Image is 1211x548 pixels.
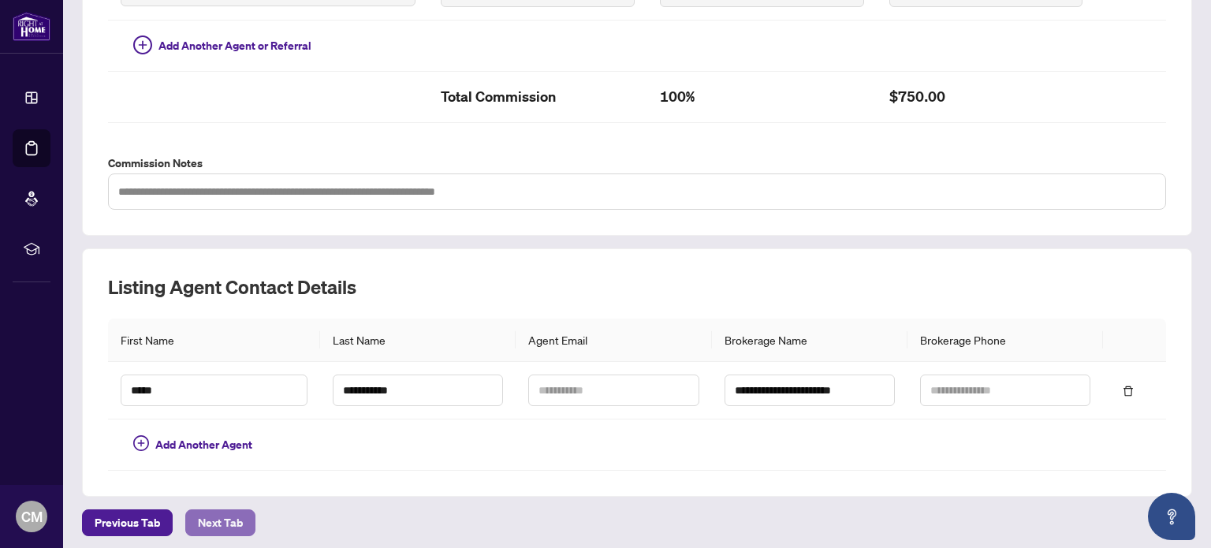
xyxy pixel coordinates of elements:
span: plus-circle [133,435,149,451]
span: Add Another Agent [155,436,252,453]
th: Brokerage Name [712,319,907,362]
span: Next Tab [198,510,243,535]
button: Open asap [1148,493,1195,540]
span: Previous Tab [95,510,160,535]
img: logo [13,12,50,41]
span: plus-circle [133,35,152,54]
h2: 100% [660,84,864,110]
span: delete [1123,386,1134,397]
span: Add Another Agent or Referral [158,37,311,54]
span: CM [21,505,43,527]
button: Previous Tab [82,509,173,536]
th: Brokerage Phone [907,319,1103,362]
th: First Name [108,319,320,362]
h2: Total Commission [441,84,634,110]
h2: Listing Agent Contact Details [108,274,1166,300]
button: Add Another Agent [121,432,265,457]
label: Commission Notes [108,155,1166,172]
button: Add Another Agent or Referral [121,33,324,58]
button: Next Tab [185,509,255,536]
h2: $750.00 [889,84,1082,110]
th: Agent Email [516,319,711,362]
th: Last Name [320,319,516,362]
